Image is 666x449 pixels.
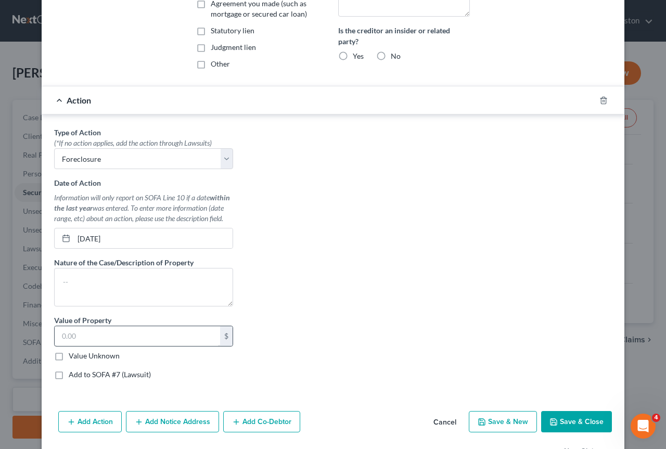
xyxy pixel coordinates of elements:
[54,138,233,148] div: (*If no action applies, add the action through Lawsuits)
[55,326,220,346] input: 0.00
[425,412,465,433] button: Cancel
[54,177,101,188] label: Date of Action
[67,95,91,105] span: Action
[211,43,256,52] span: Judgment lien
[391,52,401,60] span: No
[54,315,111,326] label: Value of Property
[223,411,300,433] button: Add Co-Debtor
[54,193,233,224] div: Information will only report on SOFA Line 10 if a date was entered. To enter more information (da...
[74,228,233,248] input: MM/DD/YYYY
[220,326,233,346] div: $
[211,26,254,35] span: Statutory lien
[58,411,122,433] button: Add Action
[652,414,660,422] span: 4
[541,411,612,433] button: Save & Close
[211,59,230,68] span: Other
[54,257,194,268] label: Nature of the Case/Description of Property
[631,414,656,439] iframe: Intercom live chat
[126,411,219,433] button: Add Notice Address
[469,411,537,433] button: Save & New
[54,128,101,137] span: Type of Action
[69,369,151,380] label: Add to SOFA #7 (Lawsuit)
[338,25,470,47] label: Is the creditor an insider or related party?
[69,351,120,361] label: Value Unknown
[353,52,364,60] span: Yes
